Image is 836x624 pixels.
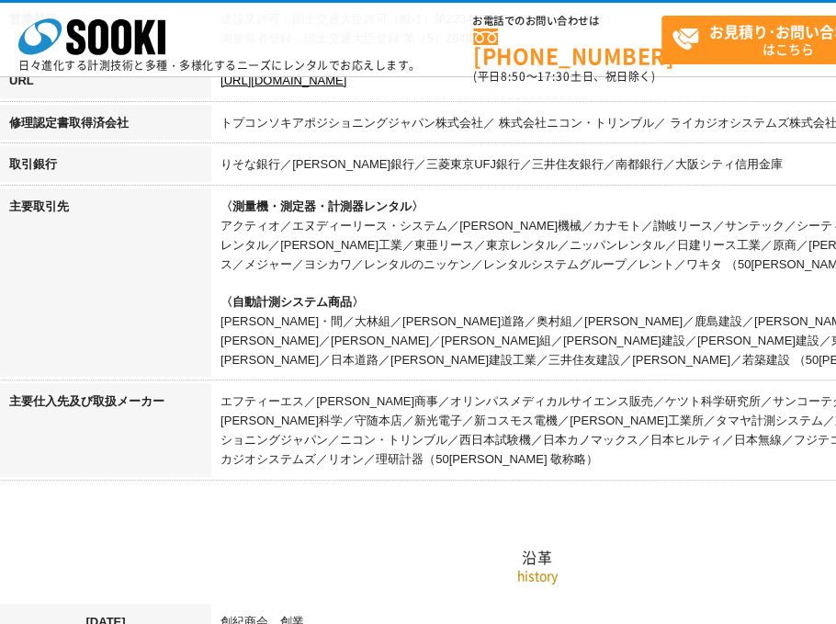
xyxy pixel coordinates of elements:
[18,60,421,71] p: 日々進化する計測技術と多種・多様化するニーズにレンタルでお応えします。
[473,68,655,85] span: (平日 ～ 土日、祝日除く)
[220,74,346,87] a: [URL][DOMAIN_NAME]
[473,16,661,27] span: お電話でのお問い合わせは
[220,199,424,213] span: 〈測量機・測定器・計測器レンタル〉
[537,68,571,85] span: 17:30
[473,28,661,66] a: [PHONE_NUMBER]
[501,68,526,85] span: 8:50
[220,295,364,309] span: 〈自動計測システム商品〉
